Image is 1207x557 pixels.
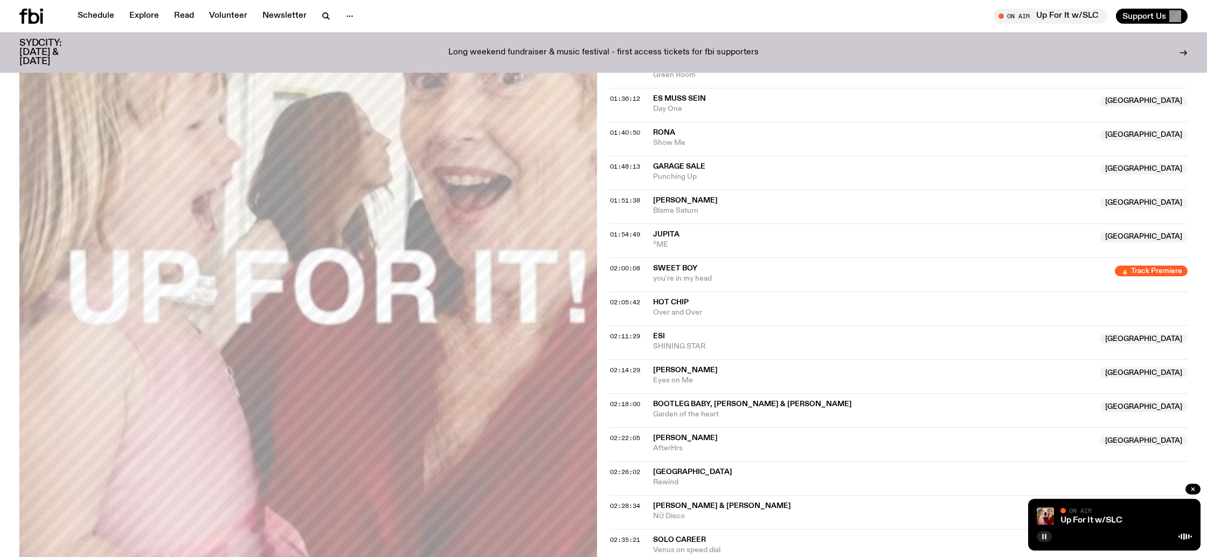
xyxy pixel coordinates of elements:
span: 🔥 Track Premiere [1115,266,1188,276]
a: Up For It w/SLC [1060,516,1122,525]
span: 02:26:02 [610,468,640,476]
span: AfterHrs [653,443,1093,454]
span: you're in my head [653,274,1108,284]
span: sweet boy [653,264,697,272]
span: JUPiTA [653,231,679,238]
span: Venus on speed dial [653,545,1093,555]
span: [GEOGRAPHIC_DATA] [1100,435,1188,446]
span: SHINING STAR [653,342,1093,352]
span: On Air [1069,507,1092,514]
span: [GEOGRAPHIC_DATA] [1100,164,1188,175]
span: 01:40:50 [610,128,640,137]
span: Esi [653,332,665,340]
span: 02:18:00 [610,400,640,408]
span: 02:14:29 [610,366,640,374]
span: [GEOGRAPHIC_DATA] [1100,333,1188,344]
span: Over and Over [653,308,1188,318]
span: Day One [653,104,1093,114]
a: Read [168,9,200,24]
span: 02:00:08 [610,264,640,273]
span: Bootleg Baby, [PERSON_NAME] & [PERSON_NAME] [653,400,852,408]
span: Eyes on Me [653,375,1093,386]
span: 02:05:42 [610,298,640,307]
span: Punching Up [653,172,1093,182]
span: [PERSON_NAME] [653,434,718,442]
span: [GEOGRAPHIC_DATA] [1100,367,1188,378]
a: Explore [123,9,165,24]
span: Es Muss Sein [653,95,706,102]
span: [GEOGRAPHIC_DATA] [1100,198,1188,208]
span: [GEOGRAPHIC_DATA] [1100,232,1188,242]
span: Solo Career [653,536,706,544]
span: Show Me [653,138,1093,148]
a: Schedule [71,9,121,24]
button: On AirUp For It w/SLC [993,9,1107,24]
span: Rewind [653,477,1188,488]
span: 02:35:21 [610,535,640,544]
span: Green Room [653,70,1093,80]
span: [PERSON_NAME] [653,366,718,374]
span: 02:22:05 [610,434,640,442]
a: Newsletter [256,9,313,24]
span: Nữ Disco [653,511,1093,521]
span: [GEOGRAPHIC_DATA] [1100,401,1188,412]
span: ²ME [653,240,1093,250]
span: [GEOGRAPHIC_DATA] [653,468,732,476]
span: 02:11:29 [610,332,640,340]
span: Hot Chip [653,298,689,306]
h3: SYDCITY: [DATE] & [DATE] [19,39,88,66]
span: 01:54:49 [610,230,640,239]
span: [PERSON_NAME] & [PERSON_NAME] [653,502,791,510]
button: Support Us [1116,9,1188,24]
span: [PERSON_NAME] [653,197,718,204]
span: RONA [653,129,675,136]
span: [GEOGRAPHIC_DATA] [1100,96,1188,107]
span: Garden of the heart [653,409,1093,420]
a: Volunteer [203,9,254,24]
span: 01:48:13 [610,162,640,171]
span: Garage Sale [653,163,705,170]
p: Long weekend fundraiser & music festival - first access tickets for fbi supporters [448,48,759,58]
span: 02:28:34 [610,502,640,510]
span: Support Us [1122,11,1166,21]
span: [GEOGRAPHIC_DATA] [1100,130,1188,141]
span: 01:51:38 [610,196,640,205]
span: Blame Saturn [653,206,1093,216]
span: 01:36:12 [610,94,640,103]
